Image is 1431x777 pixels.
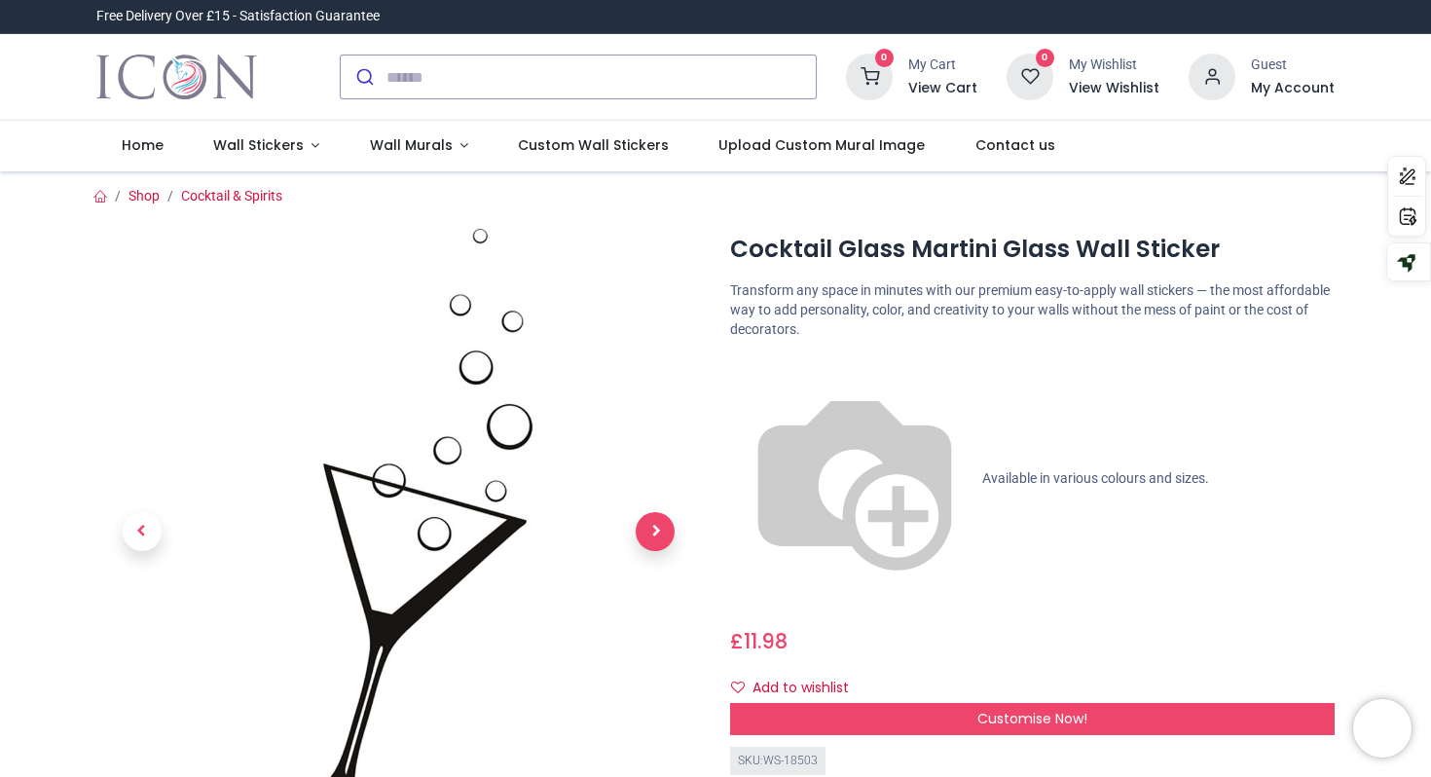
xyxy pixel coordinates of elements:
[636,512,675,551] span: Next
[908,55,977,75] div: My Cart
[345,121,494,171] a: Wall Murals
[718,135,925,155] span: Upload Custom Mural Image
[1251,55,1335,75] div: Guest
[846,68,893,84] a: 0
[1251,79,1335,98] a: My Account
[370,135,453,155] span: Wall Murals
[213,135,304,155] span: Wall Stickers
[96,50,257,104] img: Icon Wall Stickers
[731,681,745,694] i: Add to wishlist
[926,7,1335,26] iframe: Customer reviews powered by Trustpilot
[341,55,386,98] button: Submit
[730,281,1335,339] p: Transform any space in minutes with our premium easy-to-apply wall stickers — the most affordable...
[744,627,788,655] span: 11.98
[977,709,1087,728] span: Customise Now!
[188,121,345,171] a: Wall Stickers
[1036,49,1054,67] sup: 0
[1007,68,1053,84] a: 0
[730,672,865,705] button: Add to wishlistAdd to wishlist
[181,188,282,203] a: Cocktail & Spirits
[96,50,257,104] a: Logo of Icon Wall Stickers
[122,135,164,155] span: Home
[908,79,977,98] a: View Cart
[123,512,162,551] span: Previous
[730,627,788,655] span: £
[1069,79,1159,98] a: View Wishlist
[1353,699,1412,758] iframe: Brevo live chat
[730,233,1335,266] h1: Cocktail Glass Martini Glass Wall Sticker
[875,49,894,67] sup: 0
[96,319,187,743] a: Previous
[518,135,669,155] span: Custom Wall Stickers
[975,135,1055,155] span: Contact us
[128,188,160,203] a: Shop
[610,319,701,743] a: Next
[982,470,1209,486] span: Available in various colours and sizes.
[730,747,826,775] div: SKU: WS-18503
[1069,55,1159,75] div: My Wishlist
[730,354,979,604] img: color-wheel.png
[96,7,380,26] div: Free Delivery Over £15 - Satisfaction Guarantee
